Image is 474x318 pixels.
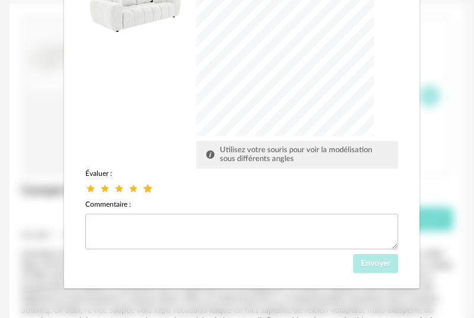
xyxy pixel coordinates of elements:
[220,146,372,163] span: Utilisez votre souris pour voir la modélisation sous différents angles
[353,254,399,273] button: Envoyer
[85,169,398,178] div: Évaluer :
[85,200,398,209] div: Commentaire :
[361,259,390,268] span: Envoyer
